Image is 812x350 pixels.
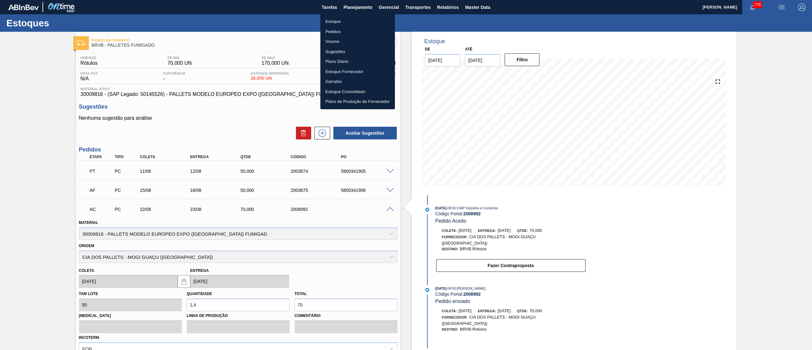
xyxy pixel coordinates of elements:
[320,37,395,47] a: Volume
[320,77,395,87] a: Garrafas
[320,57,395,67] a: Plano Diário
[320,87,395,97] a: Estoque Consolidado
[320,17,395,27] a: Estoque
[320,67,395,77] a: Estoque Fornecedor
[320,27,395,37] a: Pedidos
[320,47,395,57] a: Sugestões
[320,97,395,107] a: Plano de Produção do Fornecedor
